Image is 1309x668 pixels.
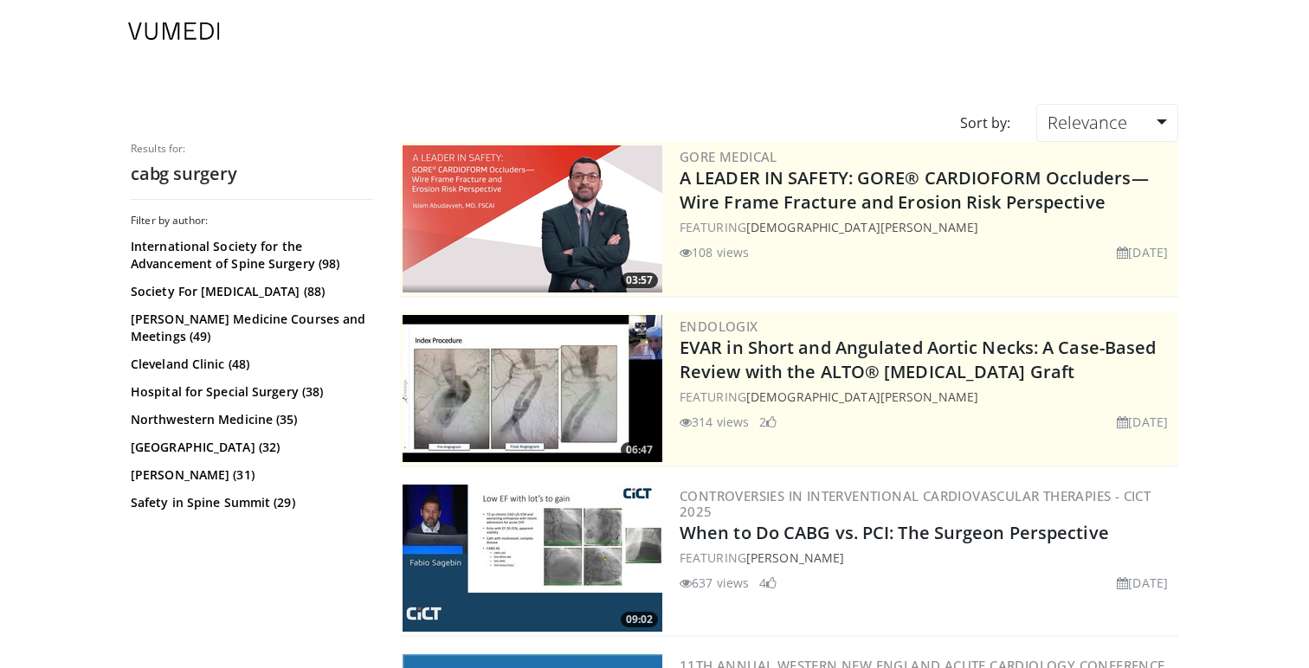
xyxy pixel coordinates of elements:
[1117,574,1168,592] li: [DATE]
[131,142,373,156] p: Results for:
[403,485,662,632] img: 1ecd4058-78ed-4caa-982c-cdf8df610857.300x170_q85_crop-smart_upscale.jpg
[621,442,658,458] span: 06:47
[131,238,369,273] a: International Society for the Advancement of Spine Surgery (98)
[746,389,978,405] a: [DEMOGRAPHIC_DATA][PERSON_NAME]
[131,163,373,185] h2: cabg surgery
[680,487,1151,520] a: Controversies in Interventional Cardiovascular Therapies - CICT 2025
[131,283,369,300] a: Society For [MEDICAL_DATA] (88)
[131,411,369,428] a: Northwestern Medicine (35)
[131,311,369,345] a: [PERSON_NAME] Medicine Courses and Meetings (49)
[1117,243,1168,261] li: [DATE]
[680,521,1109,544] a: When to Do CABG vs. PCI: The Surgeon Perspective
[680,388,1175,406] div: FEATURING
[680,218,1175,236] div: FEATURING
[759,574,777,592] li: 4
[131,439,369,456] a: [GEOGRAPHIC_DATA] (32)
[746,549,844,566] a: [PERSON_NAME]
[746,219,978,235] a: [DEMOGRAPHIC_DATA][PERSON_NAME]
[403,315,662,462] a: 06:47
[680,549,1175,567] div: FEATURING
[680,166,1149,214] a: A LEADER IN SAFETY: GORE® CARDIOFORM Occluders— Wire Frame Fracture and Erosion Risk Perspective
[947,104,1023,142] div: Sort by:
[131,356,369,373] a: Cleveland Clinic (48)
[680,318,758,335] a: Endologix
[1036,104,1178,142] a: Relevance
[128,22,220,40] img: VuMedi Logo
[403,145,662,292] a: 03:57
[680,336,1156,383] a: EVAR in Short and Angulated Aortic Necks: A Case-Based Review with the ALTO® [MEDICAL_DATA] Graft
[1117,413,1168,431] li: [DATE]
[680,574,749,592] li: 637 views
[403,485,662,632] a: 09:02
[680,148,777,165] a: Gore Medical
[131,466,369,484] a: [PERSON_NAME] (31)
[680,413,749,431] li: 314 views
[1048,111,1127,134] span: Relevance
[131,494,369,511] a: Safety in Spine Summit (29)
[403,145,662,292] img: 9990610e-7b98-4a1a-8e13-3eef897f3a0c.png.300x170_q85_crop-smart_upscale.png
[621,273,658,288] span: 03:57
[680,243,749,261] li: 108 views
[131,383,369,401] a: Hospital for Special Surgery (38)
[759,413,777,431] li: 2
[621,612,658,627] span: 09:02
[403,315,662,462] img: 155c12f0-1e07-46e7-993d-58b0602714b1.300x170_q85_crop-smart_upscale.jpg
[131,214,373,228] h3: Filter by author:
